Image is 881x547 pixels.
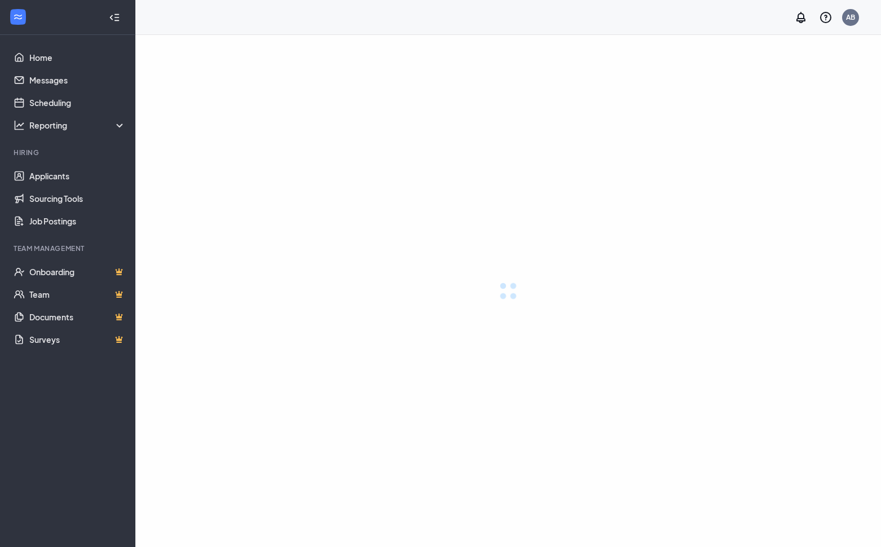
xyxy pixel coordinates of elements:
a: DocumentsCrown [29,306,126,328]
svg: Analysis [14,120,25,131]
a: OnboardingCrown [29,261,126,283]
a: TeamCrown [29,283,126,306]
div: Hiring [14,148,124,157]
a: Messages [29,69,126,91]
svg: Collapse [109,12,120,23]
svg: WorkstreamLogo [12,11,24,23]
a: Sourcing Tools [29,187,126,210]
a: Applicants [29,165,126,187]
a: Job Postings [29,210,126,232]
svg: QuestionInfo [819,11,832,24]
div: Reporting [29,120,126,131]
div: AB [846,12,855,22]
a: Scheduling [29,91,126,114]
div: Team Management [14,244,124,253]
a: SurveysCrown [29,328,126,351]
a: Home [29,46,126,69]
svg: Notifications [794,11,808,24]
